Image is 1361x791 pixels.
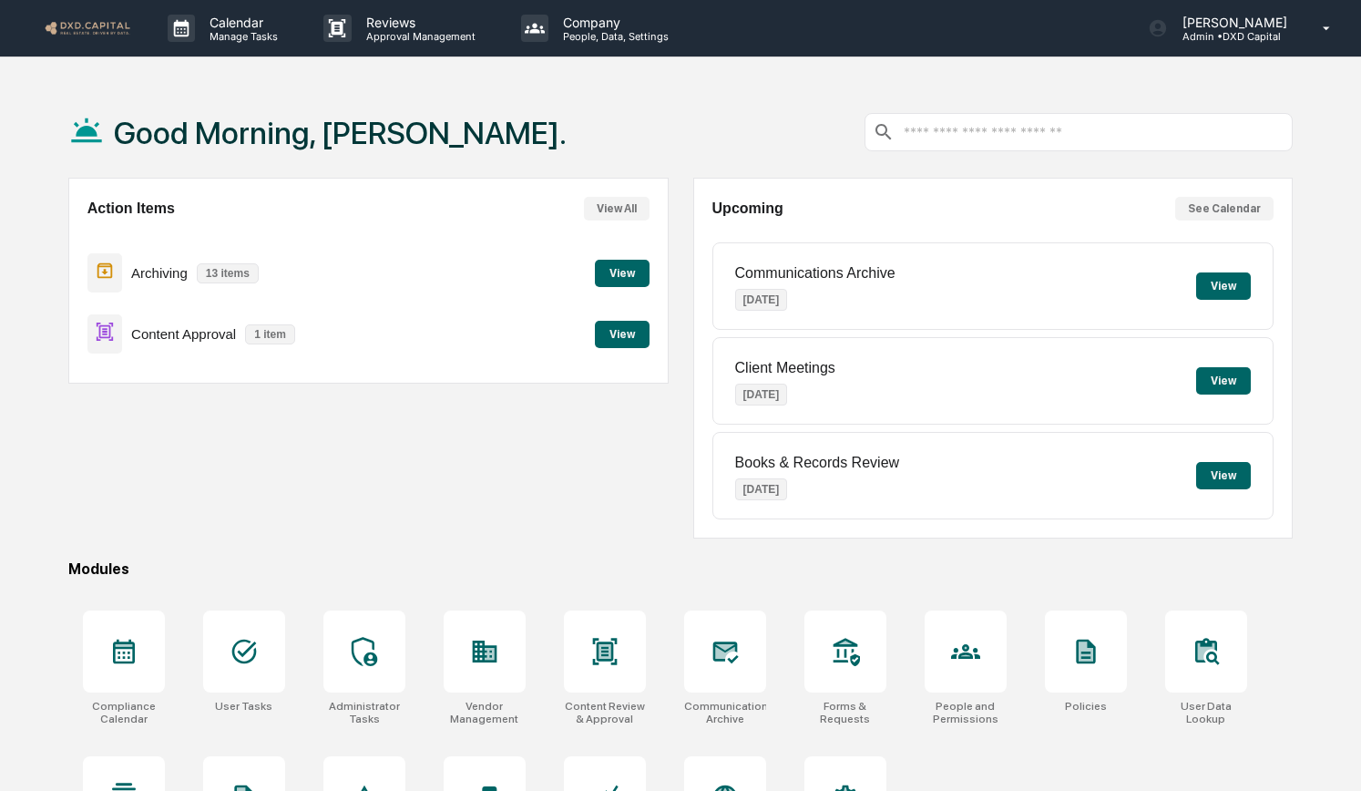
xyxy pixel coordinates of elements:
div: Administrator Tasks [323,700,405,725]
div: User Tasks [215,700,272,713]
p: Admin • DXD Capital [1168,30,1296,43]
p: Company [548,15,678,30]
div: Vendor Management [444,700,526,725]
div: Compliance Calendar [83,700,165,725]
button: View [1196,367,1251,395]
p: Approval Management [352,30,485,43]
p: Calendar [195,15,287,30]
p: [DATE] [735,384,788,406]
p: [PERSON_NAME] [1168,15,1296,30]
a: View [595,324,650,342]
button: View All [584,197,650,221]
p: Client Meetings [735,360,835,376]
div: Forms & Requests [804,700,886,725]
button: View [1196,462,1251,489]
p: Reviews [352,15,485,30]
div: People and Permissions [925,700,1007,725]
p: People, Data, Settings [548,30,678,43]
p: 1 item [245,324,295,344]
button: View [595,321,650,348]
p: [DATE] [735,478,788,500]
h2: Action Items [87,200,175,217]
div: Modules [68,560,1294,578]
button: View [595,260,650,287]
div: Policies [1065,700,1107,713]
div: User Data Lookup [1165,700,1247,725]
p: Manage Tasks [195,30,287,43]
a: View [595,263,650,281]
p: 13 items [197,263,259,283]
button: View [1196,272,1251,300]
button: See Calendar [1175,197,1274,221]
h2: Upcoming [712,200,783,217]
p: Archiving [131,265,188,281]
div: Communications Archive [684,700,766,725]
h1: Good Morning, [PERSON_NAME]. [114,115,567,151]
div: Content Review & Approval [564,700,646,725]
p: Communications Archive [735,265,895,282]
p: [DATE] [735,289,788,311]
p: Content Approval [131,326,236,342]
p: Books & Records Review [735,455,900,471]
img: logo [44,19,131,36]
